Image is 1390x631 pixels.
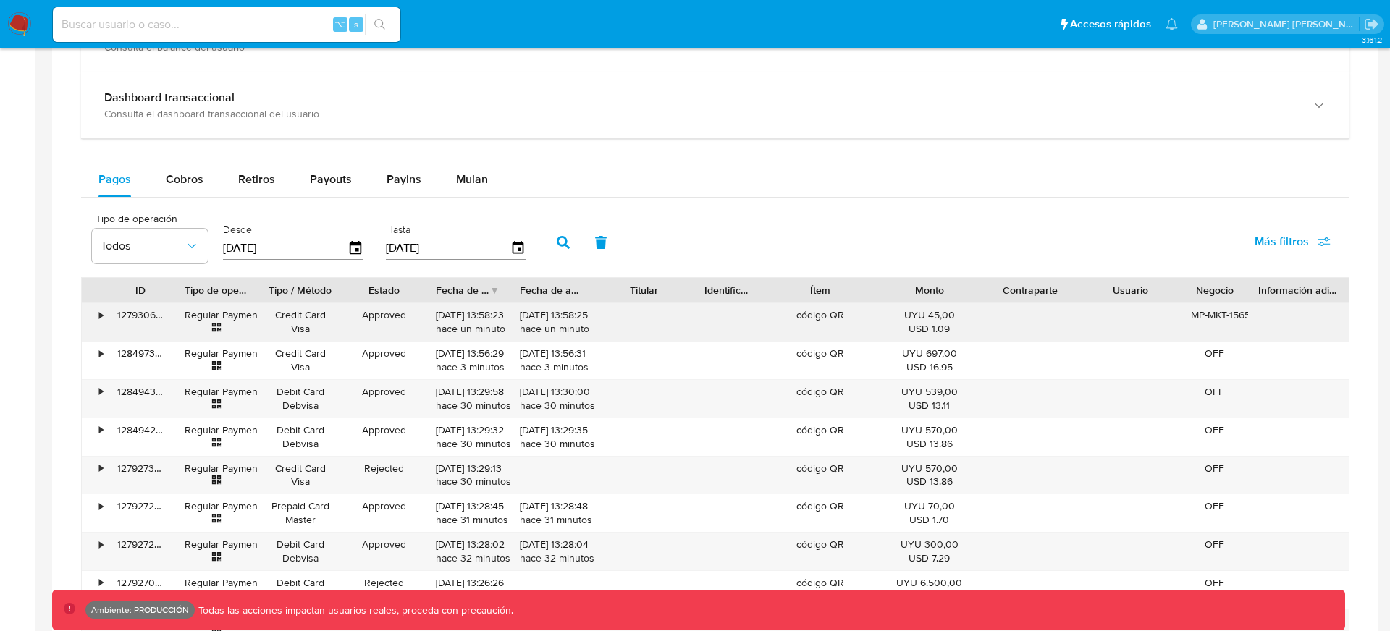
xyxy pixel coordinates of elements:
[354,17,358,31] span: s
[1070,17,1151,32] span: Accesos rápidos
[53,15,400,34] input: Buscar usuario o caso...
[1213,17,1360,31] p: facundoagustin.borghi@mercadolibre.com
[195,604,513,617] p: Todas las acciones impactan usuarios reales, proceda con precaución.
[365,14,395,35] button: search-icon
[1364,17,1379,32] a: Salir
[1362,34,1383,46] span: 3.161.2
[91,607,189,613] p: Ambiente: PRODUCCIÓN
[334,17,345,31] span: ⌥
[1166,18,1178,30] a: Notificaciones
